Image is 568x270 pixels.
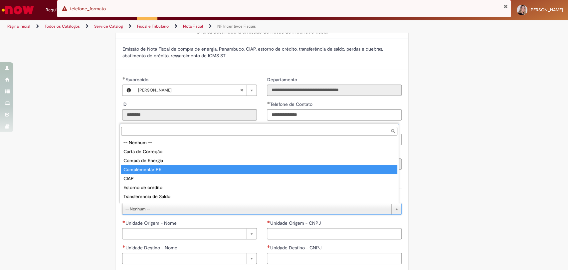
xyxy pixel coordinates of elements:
div: Carta de Correção [121,147,397,156]
div: Compra de Energia [121,156,397,165]
ul: Tipo Emissão [120,137,399,203]
div: CIAP [121,174,397,183]
div: Perdas e Quebras [121,201,397,210]
div: Transferencia de Saldo [121,192,397,201]
div: Complementar PE [121,165,397,174]
div: Estorno de crédito [121,183,397,192]
div: -- Nenhum -- [121,138,397,147]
